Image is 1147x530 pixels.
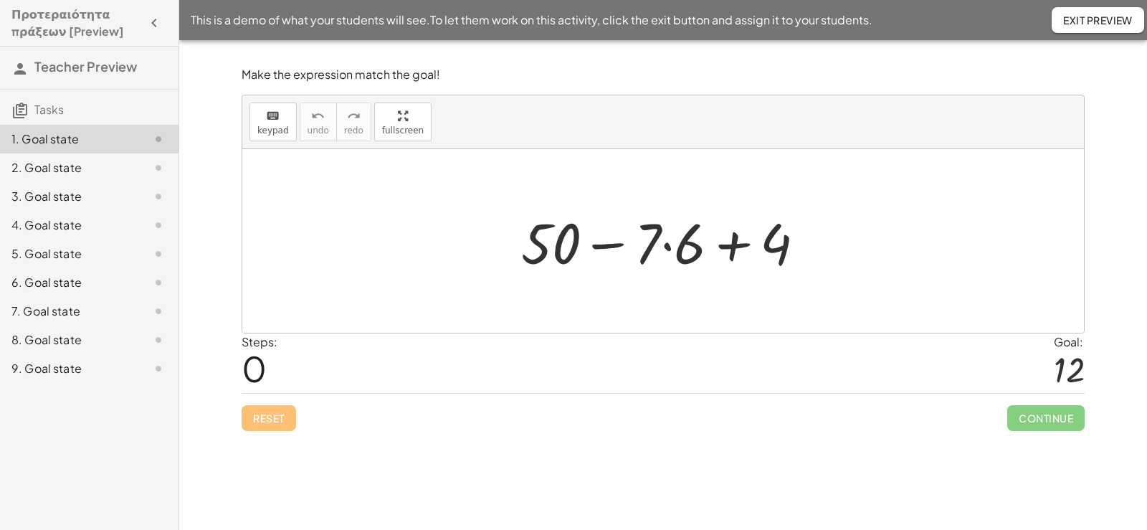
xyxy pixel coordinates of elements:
[191,11,872,29] span: This is a demo of what your students will see. To let them work on this activity, click the exit ...
[1054,333,1085,351] div: Goal:
[257,126,289,136] span: keypad
[150,303,167,320] i: Task not started.
[150,360,167,377] i: Task not started.
[11,331,127,349] div: 8. Goal state
[11,188,127,205] div: 3. Goal state
[150,217,167,234] i: Task not started.
[382,126,424,136] span: fullscreen
[150,131,167,148] i: Task not started.
[249,103,297,141] button: keyboardkeypad
[1052,7,1144,33] button: Exit Preview
[242,334,277,349] label: Steps:
[311,108,325,125] i: undo
[11,274,127,291] div: 6. Goal state
[308,126,329,136] span: undo
[11,217,127,234] div: 4. Goal state
[300,103,337,141] button: undoundo
[11,360,127,377] div: 9. Goal state
[11,303,127,320] div: 7. Goal state
[344,126,363,136] span: redo
[11,6,141,40] h4: Προτεραιότητα πράξεων [Preview]
[150,245,167,262] i: Task not started.
[11,131,127,148] div: 1. Goal state
[150,274,167,291] i: Task not started.
[266,108,280,125] i: keyboard
[1063,14,1133,27] span: Exit Preview
[242,346,267,390] span: 0
[347,108,361,125] i: redo
[11,245,127,262] div: 5. Goal state
[374,103,432,141] button: fullscreen
[34,102,64,117] span: Tasks
[336,103,371,141] button: redoredo
[150,331,167,349] i: Task not started.
[150,159,167,176] i: Task not started.
[34,58,137,75] span: Teacher Preview
[150,188,167,205] i: Task not started.
[242,67,1085,83] p: Make the expression match the goal!
[11,159,127,176] div: 2. Goal state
